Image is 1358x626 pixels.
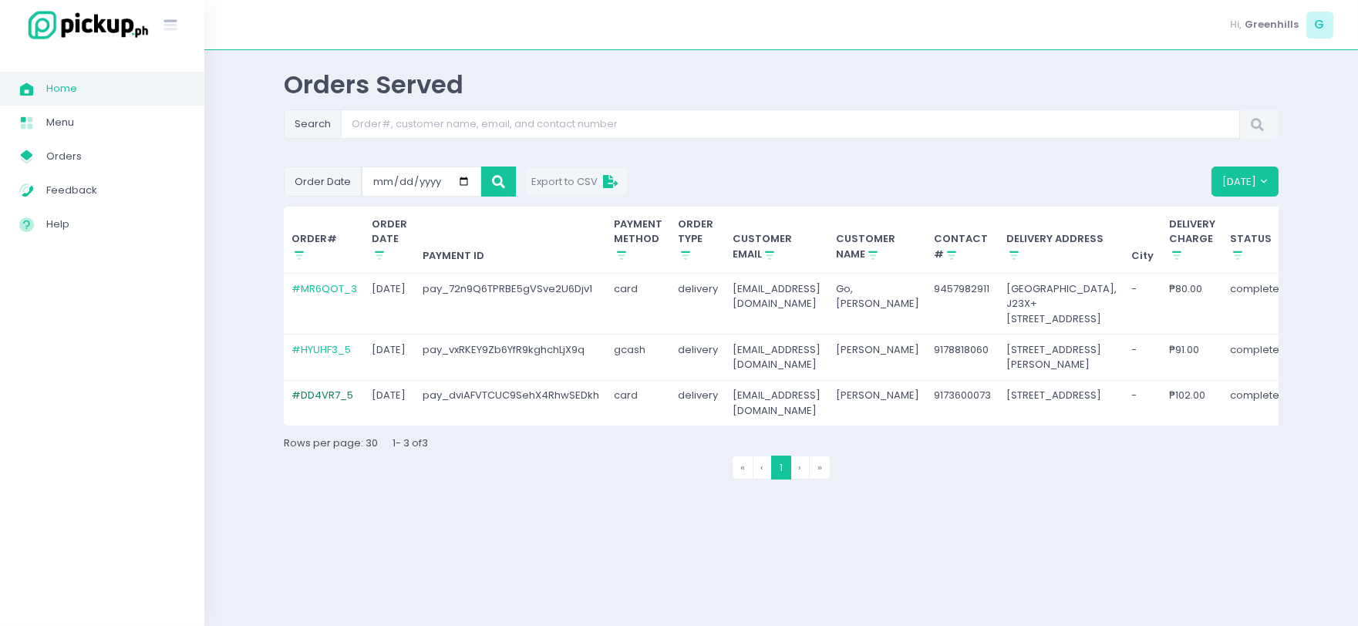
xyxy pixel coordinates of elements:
span: Help [46,214,185,234]
span: Export to CSV [532,174,622,189]
td: delivery [670,380,726,426]
a: #DD4VR7_5 [291,388,353,402]
th: DELIVERY ADDRESS [999,207,1124,274]
th: CUSTOMER EMAIL [726,207,829,274]
span: Rows per page: 30 [284,436,378,450]
td: ₱80.00 [1161,274,1223,335]
span: G [1306,12,1333,39]
span: 1 - 3 of 3 [393,436,429,450]
span: Hi, [1231,17,1242,32]
td: Go, [PERSON_NAME] [828,274,927,335]
span: Search [284,109,342,139]
th: ORDER TYPE [670,207,726,274]
td: completed [1223,274,1295,335]
input: Small [362,167,481,196]
td: pay_72n9Q6TPRBE5gVSve2U6Djv1 [415,274,607,335]
button: Export to CSV [526,168,627,195]
td: 9178818060 [927,335,999,381]
th: DELIVERY CHARGE [1161,207,1223,274]
td: [DATE] [365,335,416,381]
a: #HYUHF3_5 [291,342,351,357]
td: [DATE] [365,380,416,426]
td: pay_dviAFVTCUC9SehX4RhwSEDkh [415,380,607,426]
img: logo [19,8,150,42]
td: delivery [670,335,726,381]
td: [EMAIL_ADDRESS][DOMAIN_NAME] [726,274,829,335]
span: Feedback [46,180,185,200]
td: [EMAIL_ADDRESS][DOMAIN_NAME] [726,335,829,381]
th: ORDER# [284,207,365,274]
span: Menu [46,113,185,133]
td: ₱91.00 [1161,335,1223,381]
td: - [1124,380,1162,426]
td: [STREET_ADDRESS] [999,380,1124,426]
td: 9457982911 [927,274,999,335]
a: #MR6QOT_3 [291,281,357,296]
td: [STREET_ADDRESS][PERSON_NAME] [999,335,1124,381]
td: [EMAIL_ADDRESS][DOMAIN_NAME] [726,380,829,426]
th: ORDER DATE [365,207,416,274]
span: Order Date [284,167,362,196]
span: 1 [771,456,791,480]
td: ₱102.00 [1161,380,1223,426]
input: Search [341,109,1240,139]
td: pay_vxRKEY9Zb6YfR9kghchLjX9q [415,335,607,381]
td: - [1124,274,1162,335]
span: Home [46,79,185,99]
td: [PERSON_NAME] [828,380,927,426]
td: completed [1223,335,1295,381]
td: delivery [670,274,726,335]
button: [DATE] [1211,167,1279,196]
span: Greenhills [1245,17,1299,32]
td: card [607,380,671,426]
th: CONTACT # [927,207,999,274]
th: PAYMENT ID [415,207,607,274]
td: - [1124,335,1162,381]
span: Orders [46,146,185,167]
td: completed [1223,380,1295,426]
th: STATUS [1223,207,1295,274]
th: CUSTOMER NAME [828,207,927,274]
td: card [607,274,671,335]
td: gcash [607,335,671,381]
th: PAYMENT METHOD [607,207,671,274]
th: City [1124,207,1162,274]
td: [GEOGRAPHIC_DATA], J23X+[STREET_ADDRESS] [999,274,1124,335]
div: Orders Served [284,69,1279,99]
td: [PERSON_NAME] [828,335,927,381]
td: 9173600073 [927,380,999,426]
td: [DATE] [365,274,416,335]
